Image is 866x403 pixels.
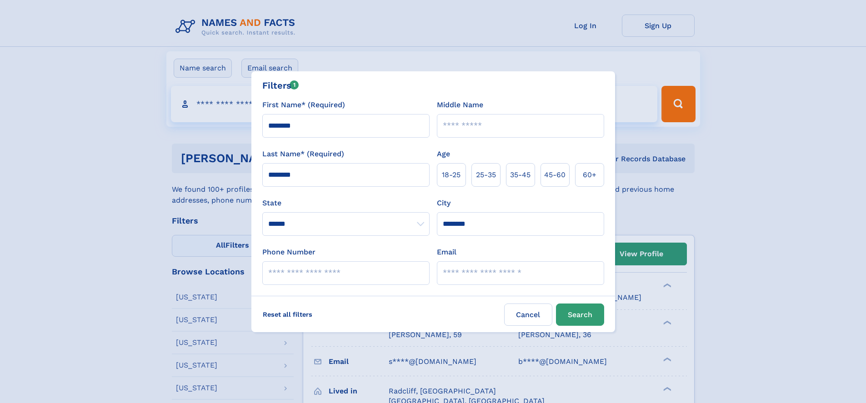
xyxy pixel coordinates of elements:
[437,198,451,209] label: City
[262,149,344,159] label: Last Name* (Required)
[583,169,596,180] span: 60+
[262,247,315,258] label: Phone Number
[437,149,450,159] label: Age
[504,303,552,326] label: Cancel
[257,303,318,325] label: Reset all filters
[442,169,461,180] span: 18‑25
[262,79,299,92] div: Filters
[262,100,345,110] label: First Name* (Required)
[510,169,531,180] span: 35‑45
[262,198,430,209] label: State
[437,100,483,110] label: Middle Name
[556,303,604,326] button: Search
[544,169,566,180] span: 45‑60
[437,247,456,258] label: Email
[476,169,496,180] span: 25‑35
